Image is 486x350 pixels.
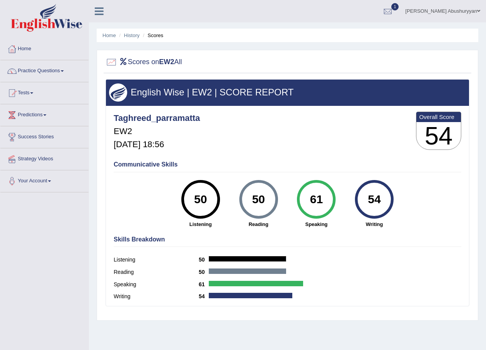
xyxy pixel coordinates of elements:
strong: Reading [234,221,284,228]
strong: Speaking [291,221,341,228]
h4: Taghreed_parramatta [114,114,200,123]
b: EW2 [159,58,174,66]
a: Success Stories [0,126,89,146]
a: Your Account [0,170,89,190]
div: 61 [302,183,331,216]
label: Listening [114,256,199,264]
div: 54 [360,183,389,216]
strong: Listening [176,221,226,228]
a: Predictions [0,104,89,124]
img: wings.png [109,83,127,102]
a: Strategy Videos [0,148,89,168]
div: 50 [186,183,215,216]
b: Overall Score [419,114,458,120]
b: 50 [199,257,209,263]
b: 50 [199,269,209,275]
h3: 54 [416,122,461,150]
h5: EW2 [114,127,200,136]
a: History [124,32,140,38]
h4: Communicative Skills [114,161,461,168]
h5: [DATE] 18:56 [114,140,200,149]
a: Home [0,38,89,58]
b: 54 [199,293,209,299]
h3: English Wise | EW2 | SCORE REPORT [109,87,466,97]
label: Writing [114,292,199,301]
div: 50 [244,183,273,216]
label: Reading [114,268,199,276]
a: Home [102,32,116,38]
h4: Skills Breakdown [114,236,461,243]
label: Speaking [114,280,199,289]
span: 1 [391,3,399,10]
a: Tests [0,82,89,102]
li: Scores [141,32,164,39]
b: 61 [199,281,209,287]
h2: Scores on All [106,56,182,68]
a: Practice Questions [0,60,89,80]
strong: Writing [349,221,399,228]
